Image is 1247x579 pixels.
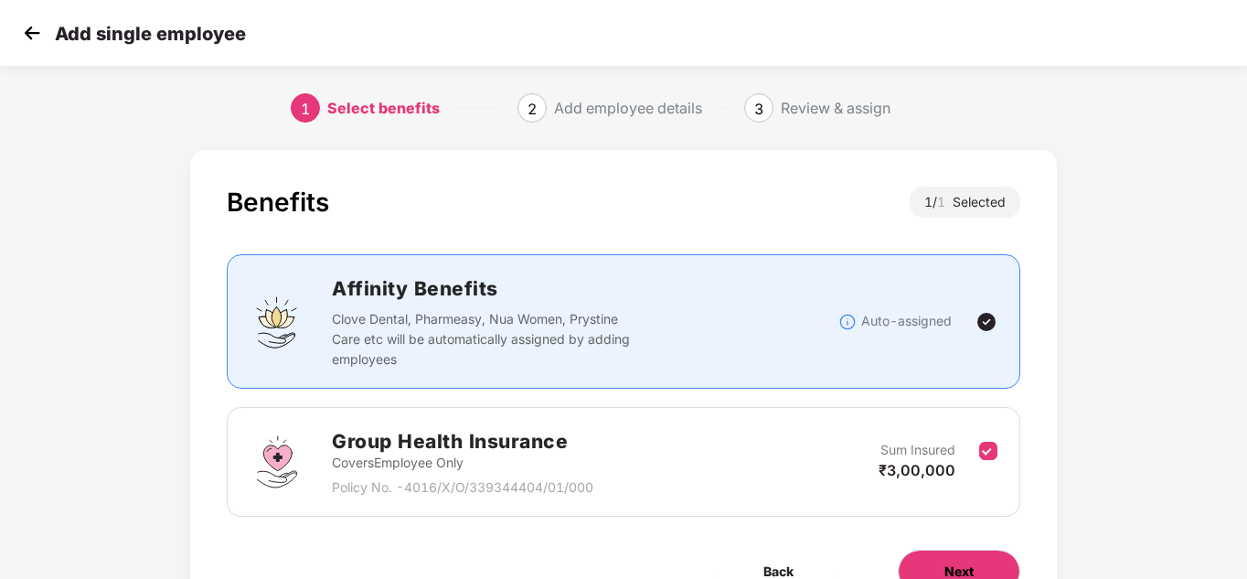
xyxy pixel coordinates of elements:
p: Sum Insured [880,440,955,460]
span: 3 [754,100,763,118]
span: 1 [937,194,953,209]
p: Add single employee [55,23,246,45]
img: svg+xml;base64,PHN2ZyBpZD0iVGljay0yNHgyNCIgeG1sbnM9Imh0dHA6Ly93d3cudzMub3JnLzIwMDAvc3ZnIiB3aWR0aD... [975,311,997,333]
div: Benefits [227,187,329,218]
img: svg+xml;base64,PHN2ZyBpZD0iR3JvdXBfSGVhbHRoX0luc3VyYW5jZSIgZGF0YS1uYW1lPSJHcm91cCBIZWFsdGggSW5zdX... [250,434,304,489]
div: Select benefits [327,93,440,123]
img: svg+xml;base64,PHN2ZyBpZD0iSW5mb18tXzMyeDMyIiBkYXRhLW5hbWU9IkluZm8gLSAzMngzMiIgeG1sbnM9Imh0dHA6Ly... [838,313,857,331]
img: svg+xml;base64,PHN2ZyB4bWxucz0iaHR0cDovL3d3dy53My5vcmcvMjAwMC9zdmciIHdpZHRoPSIzMCIgaGVpZ2h0PSIzMC... [18,19,46,47]
span: 2 [528,100,537,118]
span: 1 [301,100,310,118]
p: Covers Employee Only [332,453,593,473]
h2: Affinity Benefits [332,273,837,304]
img: svg+xml;base64,PHN2ZyBpZD0iQWZmaW5pdHlfQmVuZWZpdHMiIGRhdGEtbmFtZT0iQWZmaW5pdHkgQmVuZWZpdHMiIHhtbG... [250,295,304,349]
p: Auto-assigned [861,311,952,331]
span: ₹3,00,000 [879,461,955,479]
div: Add employee details [554,93,702,123]
p: Policy No. - 4016/X/O/339344404/01/000 [332,477,593,498]
div: 1 / Selected [910,187,1020,218]
h2: Group Health Insurance [332,426,593,456]
p: Clove Dental, Pharmeasy, Nua Women, Prystine Care etc will be automatically assigned by adding em... [332,309,635,370]
div: Review & assign [781,93,890,123]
